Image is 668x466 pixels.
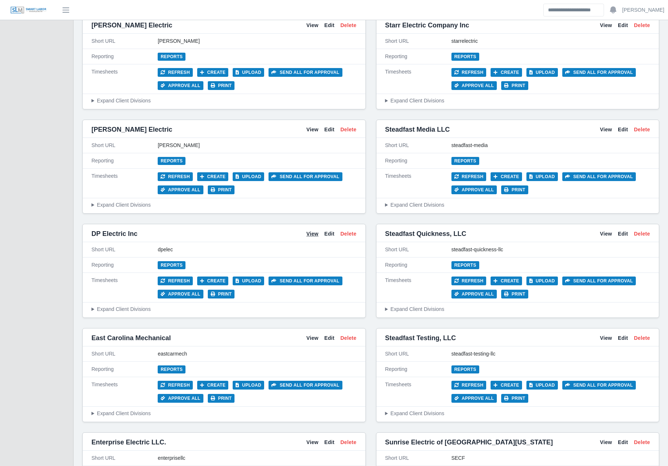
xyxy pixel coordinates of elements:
[197,68,229,77] button: Create
[385,20,469,30] span: Starr Electric Company Inc
[91,124,172,135] span: [PERSON_NAME] Electric
[451,68,487,77] button: Refresh
[618,22,628,29] a: Edit
[451,53,479,61] a: Reports
[385,261,451,269] div: Reporting
[501,394,528,403] button: Print
[451,81,497,90] button: Approve All
[324,439,335,446] a: Edit
[91,437,166,447] span: Enterprise Electric LLC.
[634,230,650,238] a: Delete
[158,53,185,61] a: Reports
[340,230,356,238] a: Delete
[91,365,158,373] div: Reporting
[634,126,650,134] a: Delete
[233,277,264,285] button: Upload
[526,381,558,390] button: Upload
[269,381,342,390] button: Send all for approval
[306,22,318,29] a: View
[208,185,235,194] button: Print
[618,439,628,446] a: Edit
[91,157,158,165] div: Reporting
[91,381,158,403] div: Timesheets
[158,185,203,194] button: Approve All
[622,6,664,14] a: [PERSON_NAME]
[385,246,451,253] div: Short URL
[451,381,487,390] button: Refresh
[618,334,628,342] a: Edit
[600,230,612,238] a: View
[451,157,479,165] a: Reports
[634,334,650,342] a: Delete
[233,381,264,390] button: Upload
[562,172,636,181] button: Send all for approval
[385,142,451,149] div: Short URL
[385,350,451,358] div: Short URL
[543,4,604,16] input: Search
[91,20,172,30] span: [PERSON_NAME] Electric
[526,277,558,285] button: Upload
[385,277,451,298] div: Timesheets
[158,246,356,253] div: dpelec
[91,305,357,313] summary: Expand Client Divisions
[91,246,158,253] div: Short URL
[306,439,318,446] a: View
[158,350,356,358] div: eastcarmech
[91,350,158,358] div: Short URL
[491,172,522,181] button: Create
[501,185,528,194] button: Print
[451,365,479,373] a: Reports
[451,350,650,358] div: steadfast-testing-llc
[385,229,466,239] span: Steadfast Quickness, LLC
[91,172,158,194] div: Timesheets
[451,277,487,285] button: Refresh
[618,126,628,134] a: Edit
[562,381,636,390] button: Send all for approval
[618,230,628,238] a: Edit
[208,290,235,298] button: Print
[158,454,356,462] div: enterprisellc
[158,157,185,165] a: Reports
[324,22,335,29] a: Edit
[233,68,264,77] button: Upload
[340,22,356,29] a: Delete
[451,394,497,403] button: Approve All
[91,97,357,105] summary: Expand Client Divisions
[91,53,158,60] div: Reporting
[385,381,451,403] div: Timesheets
[385,365,451,373] div: Reporting
[91,410,357,417] summary: Expand Client Divisions
[491,381,522,390] button: Create
[91,201,357,209] summary: Expand Client Divisions
[385,97,650,105] summary: Expand Client Divisions
[491,68,522,77] button: Create
[451,261,479,269] a: Reports
[526,172,558,181] button: Upload
[306,230,318,238] a: View
[158,381,193,390] button: Refresh
[197,381,229,390] button: Create
[600,126,612,134] a: View
[526,68,558,77] button: Upload
[501,81,528,90] button: Print
[385,68,451,90] div: Timesheets
[306,126,318,134] a: View
[385,410,650,417] summary: Expand Client Divisions
[385,37,451,45] div: Short URL
[91,277,158,298] div: Timesheets
[158,261,185,269] a: Reports
[600,22,612,29] a: View
[385,201,650,209] summary: Expand Client Divisions
[385,333,456,343] span: Steadfast Testing, LLC
[197,277,229,285] button: Create
[91,68,158,90] div: Timesheets
[306,334,318,342] a: View
[385,172,451,194] div: Timesheets
[340,439,356,446] a: Delete
[385,437,553,447] span: Sunrise Electric of [GEOGRAPHIC_DATA][US_STATE]
[385,157,451,165] div: Reporting
[340,334,356,342] a: Delete
[451,185,497,194] button: Approve All
[269,277,342,285] button: Send all for approval
[385,53,451,60] div: Reporting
